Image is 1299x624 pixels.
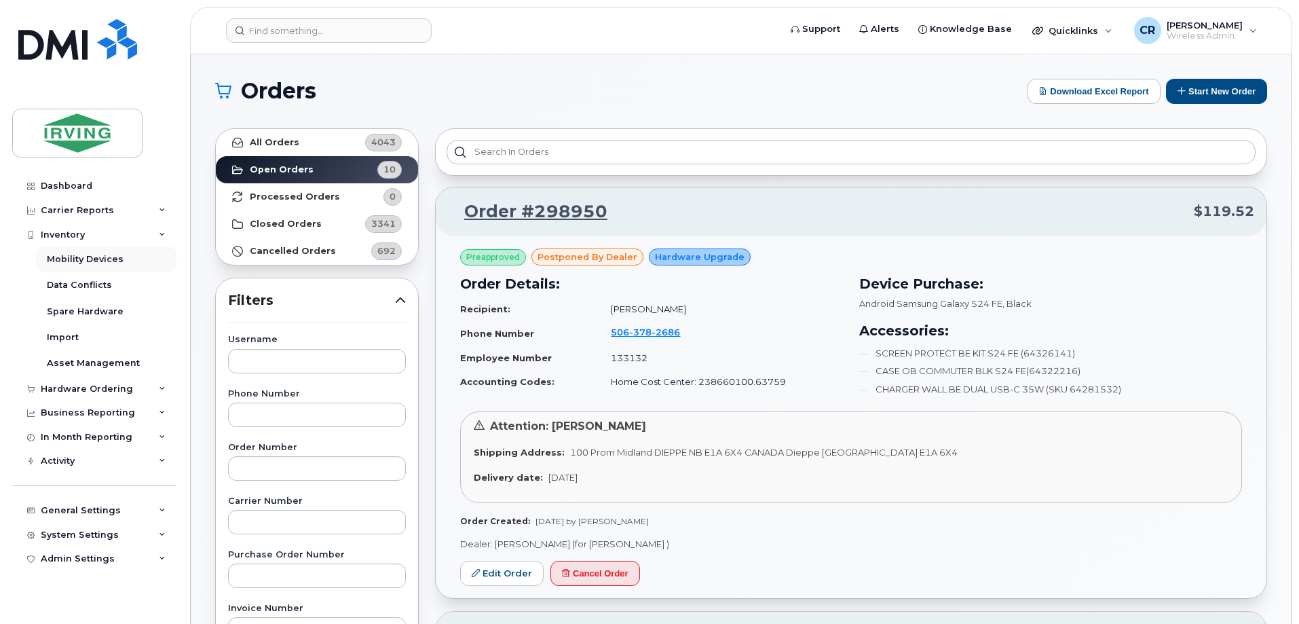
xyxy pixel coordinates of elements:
button: Start New Order [1166,79,1267,104]
span: 0 [390,190,396,203]
span: , Black [1002,298,1032,309]
input: Search in orders [447,140,1256,164]
a: Open Orders10 [216,156,418,183]
span: 378 [629,327,652,337]
strong: Delivery date: [474,472,543,483]
a: Cancelled Orders692 [216,238,418,265]
li: CHARGER WALL BE DUAL USB-C 35W (SKU 64281532) [859,383,1242,396]
label: Phone Number [228,390,406,399]
td: Home Cost Center: 238660100.63759 [599,370,843,394]
td: [PERSON_NAME] [599,297,843,321]
td: 133132 [599,346,843,370]
strong: All Orders [250,137,299,148]
h3: Accessories: [859,320,1242,341]
strong: Accounting Codes: [460,376,554,387]
strong: Processed Orders [250,191,340,202]
strong: Phone Number [460,328,534,339]
strong: Cancelled Orders [250,246,336,257]
button: Download Excel Report [1028,79,1161,104]
label: Order Number [228,443,406,452]
a: All Orders4043 [216,129,418,156]
span: Orders [241,81,316,101]
strong: Open Orders [250,164,314,175]
span: Filters [228,291,395,310]
span: 4043 [371,136,396,149]
li: CASE OB COMMUTER BLK S24 FE(64322216) [859,365,1242,378]
strong: Order Created: [460,516,530,526]
label: Carrier Number [228,497,406,506]
span: Android Samsung Galaxy S24 FE [859,298,1002,309]
span: Attention: [PERSON_NAME] [490,420,646,433]
a: Order #298950 [448,200,607,224]
span: 692 [377,244,396,257]
a: Edit Order [460,561,544,586]
a: 5063782686 [611,327,696,337]
strong: Shipping Address: [474,447,565,458]
span: 3341 [371,217,396,230]
span: 506 [611,327,680,337]
span: Preapproved [466,251,520,263]
span: [DATE] by [PERSON_NAME] [535,516,649,526]
span: 2686 [652,327,680,337]
label: Username [228,335,406,344]
span: [DATE] [548,472,578,483]
span: 10 [383,163,396,176]
label: Invoice Number [228,604,406,613]
a: Processed Orders0 [216,183,418,210]
h3: Order Details: [460,274,843,294]
span: 100 Prom Midland DIEPPE NB E1A 6X4 CANADA Dieppe [GEOGRAPHIC_DATA] E1A 6X4 [570,447,958,458]
button: Cancel Order [550,561,640,586]
p: Dealer: [PERSON_NAME] (for [PERSON_NAME] ) [460,538,1242,551]
label: Purchase Order Number [228,551,406,559]
span: $119.52 [1194,202,1254,221]
li: SCREEN PROTECT BE KIT S24 FE (64326141) [859,347,1242,360]
strong: Employee Number [460,352,552,363]
span: Hardware Upgrade [655,251,745,263]
span: postponed by Dealer [538,251,637,263]
a: Closed Orders3341 [216,210,418,238]
h3: Device Purchase: [859,274,1242,294]
strong: Closed Orders [250,219,322,230]
strong: Recipient: [460,304,510,314]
